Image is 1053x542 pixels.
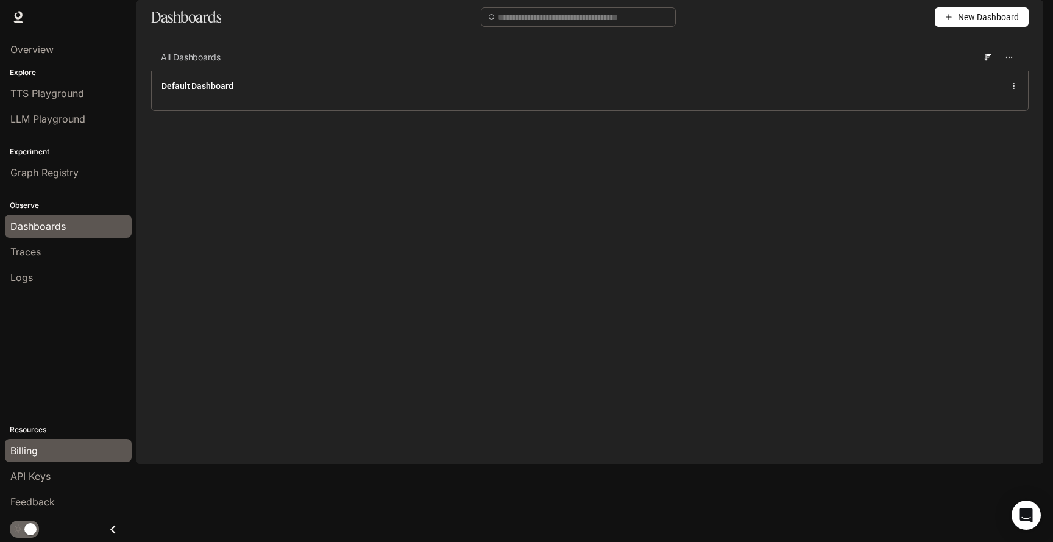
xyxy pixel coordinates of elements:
a: Default Dashboard [161,80,233,92]
div: Open Intercom Messenger [1012,501,1041,530]
button: New Dashboard [935,7,1029,27]
h1: Dashboards [151,5,221,29]
span: All Dashboards [161,51,221,63]
span: New Dashboard [958,10,1019,24]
